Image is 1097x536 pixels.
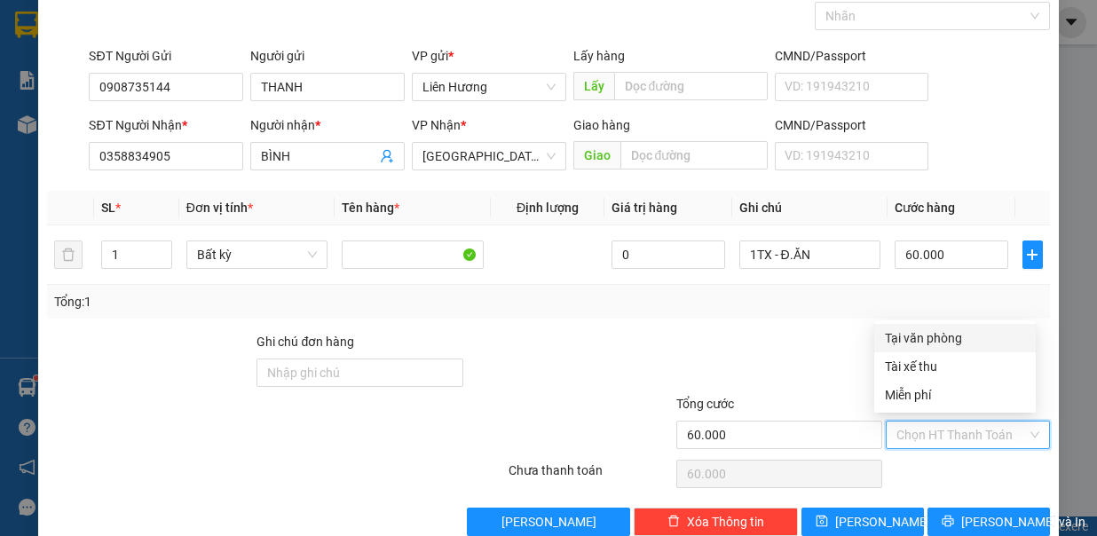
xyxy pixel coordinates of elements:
span: Giao [573,141,620,169]
span: Tên hàng [342,201,399,215]
button: printer[PERSON_NAME] và In [927,508,1050,536]
span: Lấy hàng [573,49,625,63]
span: Giá trị hàng [612,201,677,215]
th: Ghi chú [732,191,888,225]
span: VP Nhận [412,118,461,132]
input: Dọc đường [620,141,768,169]
button: save[PERSON_NAME] [801,508,924,536]
div: CMND/Passport [775,46,929,66]
div: VP gửi [412,46,566,66]
input: 0 [612,240,725,269]
span: Xóa Thông tin [687,512,764,532]
span: plus [1023,248,1042,262]
label: Ghi chú đơn hàng [256,335,354,349]
div: Tài xế thu [885,357,1025,376]
div: SĐT Người Gửi [89,46,243,66]
div: SĐT Người Nhận [89,115,243,135]
input: Ghi Chú [739,240,881,269]
span: Đơn vị tính [186,201,253,215]
button: plus [1022,240,1043,269]
span: [PERSON_NAME] và In [961,512,1085,532]
div: Người gửi [250,46,405,66]
span: Cước hàng [895,201,955,215]
div: Miễn phí [885,385,1025,405]
span: Lấy [573,72,614,100]
input: Ghi chú đơn hàng [256,359,462,387]
span: [PERSON_NAME] [835,512,930,532]
span: Tổng cước [676,397,734,411]
input: VD: Bàn, Ghế [342,240,484,269]
button: [PERSON_NAME] [467,508,631,536]
button: deleteXóa Thông tin [634,508,798,536]
div: Người nhận [250,115,405,135]
div: Tại văn phòng [885,328,1025,348]
span: SL [101,201,115,215]
div: CMND/Passport [775,115,929,135]
button: delete [54,240,83,269]
span: user-add [380,149,394,163]
span: Liên Hương [422,74,556,100]
input: Dọc đường [614,72,768,100]
span: Giao hàng [573,118,630,132]
span: printer [942,515,954,529]
span: [PERSON_NAME] [501,512,596,532]
span: save [816,515,828,529]
span: Định lượng [517,201,579,215]
div: Tổng: 1 [54,292,425,311]
span: Bất kỳ [197,241,318,268]
div: Chưa thanh toán [507,461,675,492]
span: Sài Gòn [422,143,556,169]
span: delete [667,515,680,529]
